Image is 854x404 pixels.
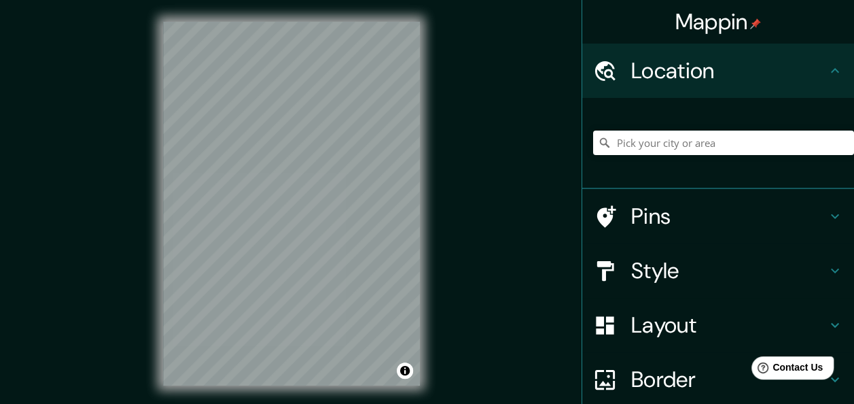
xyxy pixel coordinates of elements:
[163,22,420,386] canvas: Map
[631,312,827,339] h4: Layout
[631,366,827,393] h4: Border
[675,8,762,35] h4: Mappin
[593,131,854,155] input: Pick your city or area
[582,243,854,298] div: Style
[631,257,827,284] h4: Style
[582,189,854,243] div: Pins
[582,44,854,98] div: Location
[631,203,827,230] h4: Pins
[733,351,839,389] iframe: Help widget launcher
[750,18,761,29] img: pin-icon.png
[631,57,827,84] h4: Location
[397,363,413,379] button: Toggle attribution
[582,298,854,352] div: Layout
